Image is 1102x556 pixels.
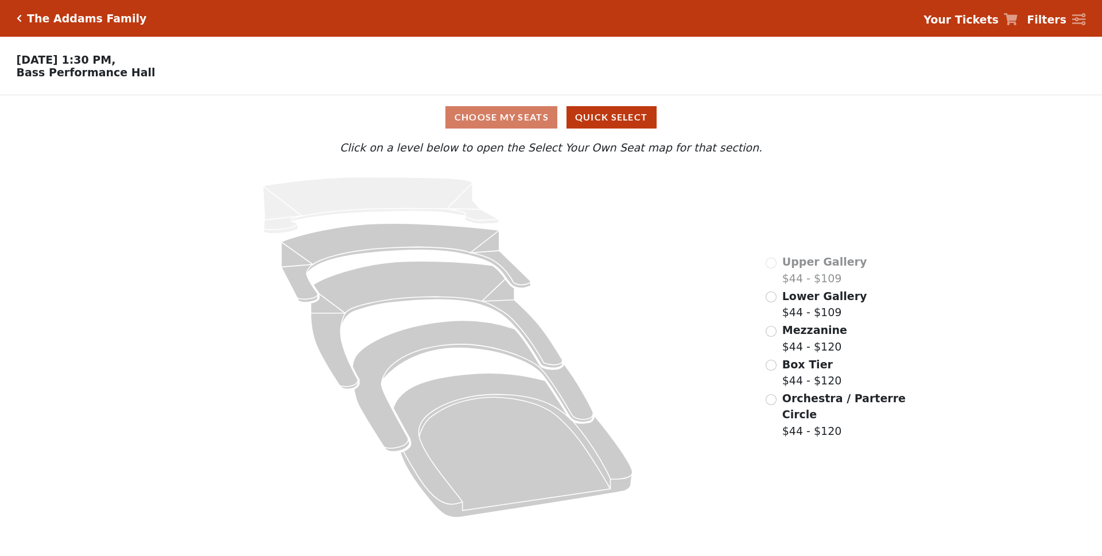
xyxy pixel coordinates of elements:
[923,13,999,26] strong: Your Tickets
[1027,11,1085,28] a: Filters
[281,223,531,302] path: Lower Gallery - Seats Available: 152
[782,254,867,286] label: $44 - $109
[566,106,657,129] button: Quick Select
[263,177,499,234] path: Upper Gallery - Seats Available: 0
[782,358,833,371] span: Box Tier
[782,290,867,302] span: Lower Gallery
[1027,13,1066,26] strong: Filters
[782,356,842,389] label: $44 - $120
[923,11,1018,28] a: Your Tickets
[782,255,867,268] span: Upper Gallery
[27,12,146,25] h5: The Addams Family
[146,139,956,156] p: Click on a level below to open the Select Your Own Seat map for that section.
[393,373,633,517] path: Orchestra / Parterre Circle - Seats Available: 147
[782,324,847,336] span: Mezzanine
[782,392,906,421] span: Orchestra / Parterre Circle
[782,322,847,355] label: $44 - $120
[17,14,22,22] a: Click here to go back to filters
[782,288,867,321] label: $44 - $109
[782,390,907,440] label: $44 - $120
